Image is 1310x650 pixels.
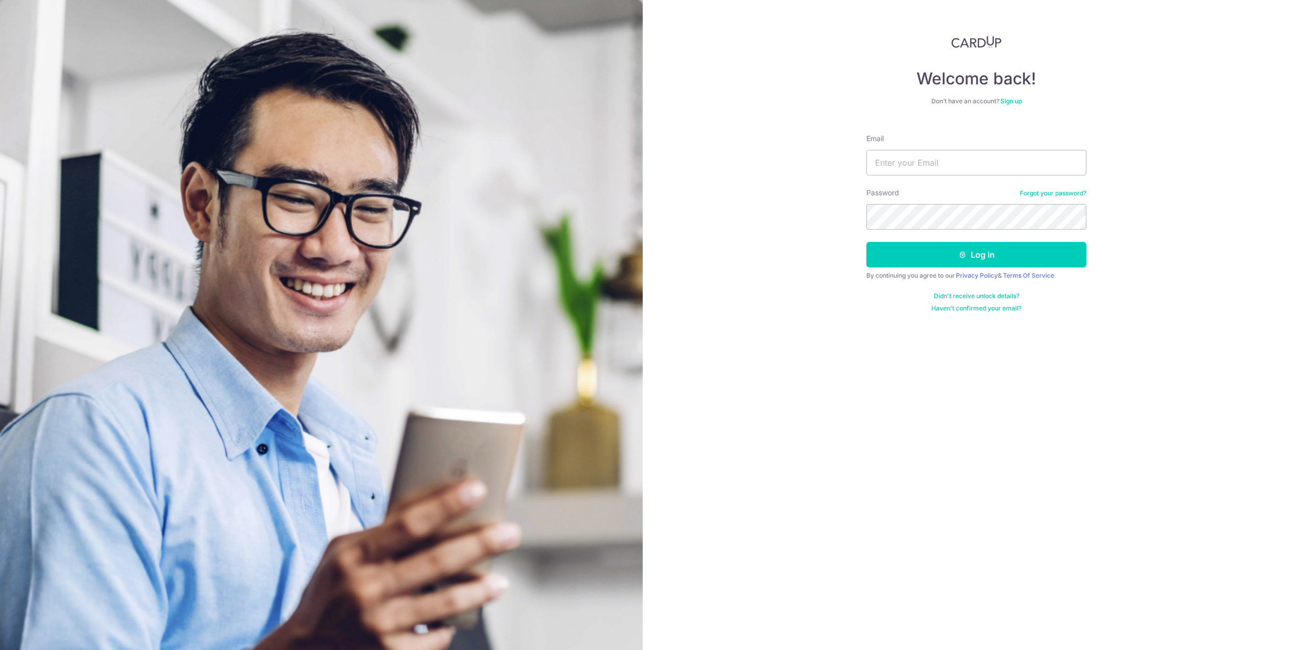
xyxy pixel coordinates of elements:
[866,150,1086,175] input: Enter your Email
[866,242,1086,267] button: Log in
[866,272,1086,280] div: By continuing you agree to our &
[951,36,1001,48] img: CardUp Logo
[931,304,1021,312] a: Haven't confirmed your email?
[866,133,884,144] label: Email
[866,97,1086,105] div: Don’t have an account?
[956,272,998,279] a: Privacy Policy
[1000,97,1022,105] a: Sign up
[866,69,1086,89] h4: Welcome back!
[866,188,899,198] label: Password
[1003,272,1054,279] a: Terms Of Service
[934,292,1019,300] a: Didn't receive unlock details?
[1020,189,1086,197] a: Forgot your password?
